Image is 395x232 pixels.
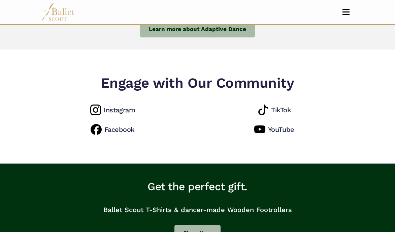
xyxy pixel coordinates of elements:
[41,199,354,223] p: Ballet Scout T-Shirts & dancer-made Wooden Footrollers
[95,74,300,92] h5: Engage with Our Community
[338,9,354,15] button: Toggle navigation
[90,105,101,116] img: instagram logo
[91,124,102,135] img: instagram logo
[140,21,255,37] a: Learn more about Adaptive Dance
[91,125,135,134] a: Facebook
[258,105,269,116] img: instagram logo
[90,106,135,114] a: Instagram
[271,106,291,114] h4: TikTok
[258,106,291,114] a: TikTok
[41,180,354,194] h3: Get the perfect gift.
[104,106,135,114] h4: Instagram
[268,125,294,134] h4: YouTube
[254,124,265,135] img: instagram logo
[254,125,294,134] a: YouTube
[104,125,135,134] h4: Facebook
